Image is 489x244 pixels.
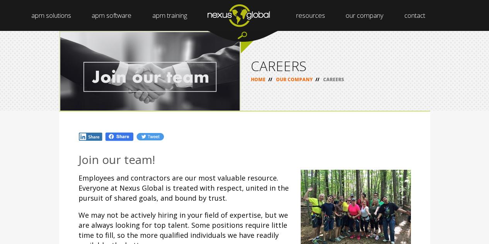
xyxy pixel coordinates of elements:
[313,76,322,83] span: //
[105,132,134,142] img: Fb.png
[251,59,420,73] h1: CAREERS
[276,76,313,83] a: OUR COMPANY
[78,152,155,167] span: Join our team!
[136,132,164,141] img: Tw.jpg
[78,132,103,141] img: In.jpg
[78,173,411,203] p: Employees and contractors are our most valuable resource. Everyone at Nexus Global is treated wit...
[266,76,275,83] span: //
[251,76,266,83] a: HOME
